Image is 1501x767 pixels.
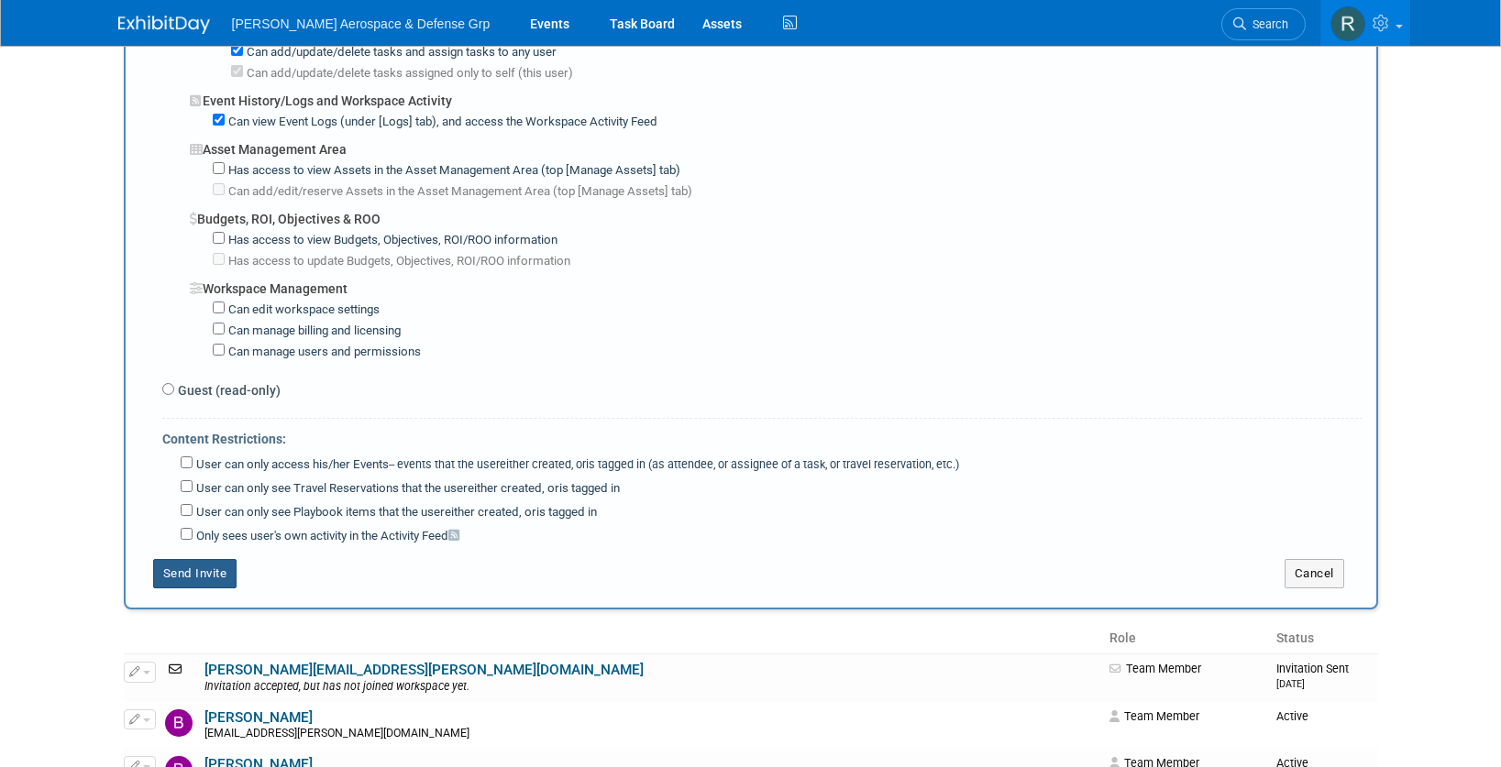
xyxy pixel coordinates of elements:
a: Search [1221,8,1306,40]
span: either created, or [445,505,536,519]
th: Role [1102,623,1269,654]
label: User can only access his/her Events [193,456,959,474]
div: Workspace Management [190,270,1363,298]
label: Can add/update/delete tasks assigned only to self (this user) [243,65,573,82]
label: Can manage billing and licensing [225,323,401,340]
span: Active [1276,709,1308,723]
label: Has access to view Assets in the Asset Management Area (top [Manage Assets] tab) [225,162,680,180]
div: Invitation accepted, but has not joined workspace yet. [204,680,1098,695]
button: Cancel [1285,559,1344,588]
button: Send Invite [153,559,237,588]
span: Team Member [1109,662,1201,675]
th: Status [1269,623,1378,654]
label: User can only see Travel Reservations that the user is tagged in [193,480,620,498]
small: [DATE] [1276,678,1305,690]
span: -- events that the user is tagged in (as attendee, or assignee of a task, or travel reservation, ... [389,457,959,471]
label: Can manage users and permissions [225,344,421,361]
label: Has access to view Budgets, Objectives, ROI/ROO information [225,232,557,249]
span: either created, or [500,457,586,471]
label: Can view Event Logs (under [Logs] tab), and access the Workspace Activity Feed [225,114,657,131]
span: either created, or [468,481,559,495]
div: Asset Management Area [190,131,1363,159]
label: Guest (read-only) [174,381,281,400]
img: ExhibitDay [118,16,210,34]
span: Search [1246,17,1288,31]
img: blair Worth [165,709,193,737]
a: [PERSON_NAME][EMAIL_ADDRESS][PERSON_NAME][DOMAIN_NAME] [204,662,644,678]
img: Ross Martinez [1330,6,1365,41]
div: Budgets, ROI, Objectives & ROO [190,201,1363,228]
label: Can add/update/delete tasks and assign tasks to any user [243,44,557,61]
div: [EMAIL_ADDRESS][PERSON_NAME][DOMAIN_NAME] [204,727,1098,741]
span: Invitation Sent [1276,662,1349,690]
span: Team Member [1109,709,1199,723]
label: Can edit workspace settings [225,301,380,319]
label: Has access to update Budgets, Objectives, ROI/ROO information [225,253,570,270]
div: Event History/Logs and Workspace Activity [190,82,1363,110]
label: User can only see Playbook items that the user is tagged in [193,504,597,521]
div: Content Restrictions: [162,419,1363,453]
label: Only sees user's own activity in the Activity Feed [193,528,459,545]
label: Can add/edit/reserve Assets in the Asset Management Area (top [Manage Assets] tab) [225,183,692,201]
span: [PERSON_NAME] Aerospace & Defense Grp [232,16,491,31]
a: [PERSON_NAME] [204,709,313,726]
